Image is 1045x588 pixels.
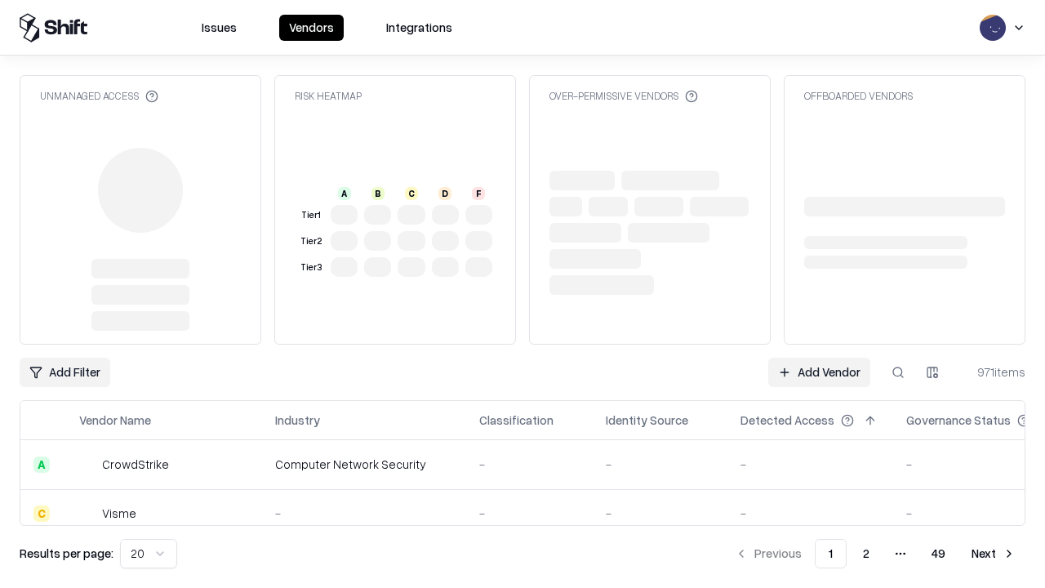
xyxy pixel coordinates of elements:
div: Visme [102,505,136,522]
div: Offboarded Vendors [804,89,913,103]
img: Visme [79,506,96,522]
div: Classification [479,412,554,429]
button: Vendors [279,15,344,41]
button: Integrations [376,15,462,41]
div: - [740,456,880,473]
button: 1 [815,539,847,568]
div: Tier 2 [298,234,324,248]
div: A [338,187,351,200]
div: F [472,187,485,200]
div: Unmanaged Access [40,89,158,103]
div: Identity Source [606,412,688,429]
nav: pagination [725,539,1025,568]
div: - [479,456,580,473]
div: Computer Network Security [275,456,453,473]
div: - [740,505,880,522]
div: - [606,456,714,473]
img: CrowdStrike [79,457,96,473]
div: Vendor Name [79,412,151,429]
div: Tier 3 [298,261,324,274]
div: C [405,187,418,200]
button: Add Filter [20,358,110,387]
div: 971 items [960,363,1025,381]
button: Next [962,539,1025,568]
a: Add Vendor [768,358,870,387]
div: Industry [275,412,320,429]
div: D [438,187,451,200]
div: - [606,505,714,522]
div: Detected Access [740,412,834,429]
div: CrowdStrike [102,456,169,473]
button: 49 [918,539,958,568]
div: - [479,505,580,522]
div: Risk Heatmap [295,89,362,103]
div: - [275,505,453,522]
div: Tier 1 [298,208,324,222]
div: A [33,457,50,473]
div: Governance Status [906,412,1011,429]
div: C [33,506,50,522]
button: 2 [850,539,883,568]
div: B [371,187,385,200]
div: Over-Permissive Vendors [549,89,698,103]
p: Results per page: [20,545,113,562]
button: Issues [192,15,247,41]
